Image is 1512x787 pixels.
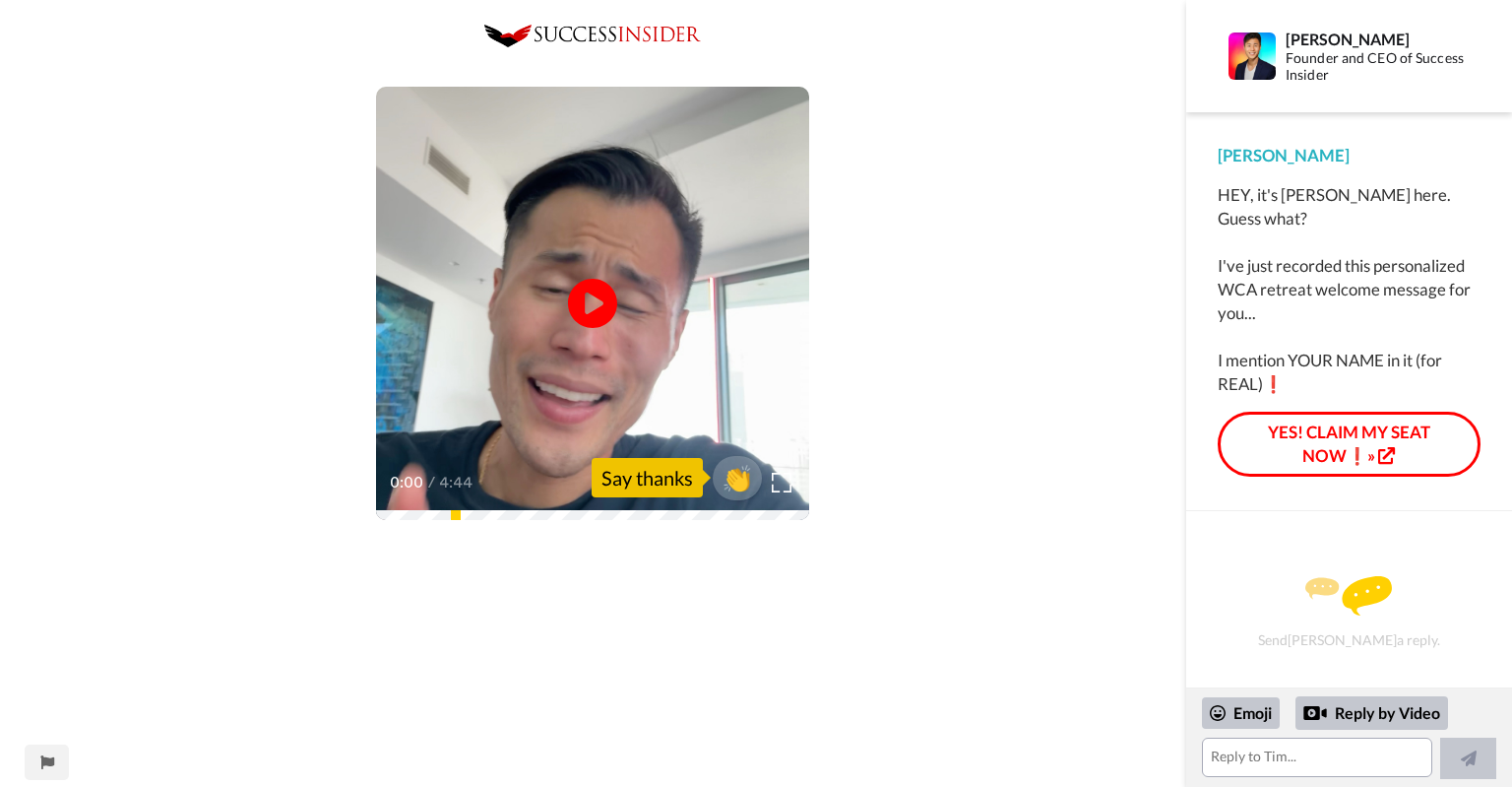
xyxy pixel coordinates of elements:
[1286,50,1480,84] div: Founder and CEO of Success Insider
[484,25,701,47] img: 0c8b3de2-5a68-4eb7-92e8-72f868773395
[428,471,435,494] span: /
[1286,30,1480,48] div: [PERSON_NAME]
[1305,576,1392,616] img: message.svg
[1218,144,1480,167] div: [PERSON_NAME]
[713,462,762,493] span: 👏
[1303,701,1327,725] div: Reply by Video
[1218,183,1480,396] div: HEY, it's [PERSON_NAME] here. Guess what? I've just recorded this personalized WCA retreat welcom...
[713,456,762,500] button: 👏
[439,471,473,494] span: 4:44
[390,471,424,494] span: 0:00
[1202,697,1280,729] div: Emoji
[1213,546,1485,678] div: Send [PERSON_NAME] a reply.
[1218,412,1480,478] a: YES! CLAIM MY SEAT NOW❗»
[1295,696,1448,730] div: Reply by Video
[592,458,703,497] div: Say thanks
[1228,33,1276,80] img: Profile Image
[772,473,791,492] img: Full screen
